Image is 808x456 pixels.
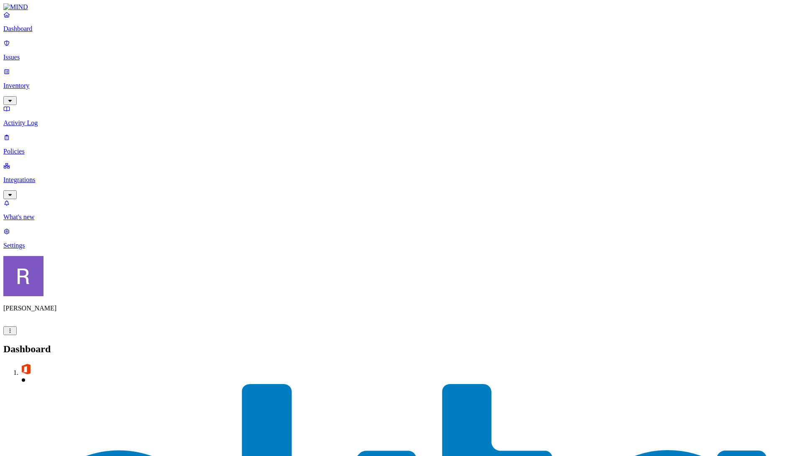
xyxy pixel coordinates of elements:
[3,148,805,155] p: Policies
[20,363,32,375] img: svg%3e
[3,68,805,104] a: Inventory
[3,228,805,249] a: Settings
[3,54,805,61] p: Issues
[3,39,805,61] a: Issues
[3,343,805,355] h2: Dashboard
[3,105,805,127] a: Activity Log
[3,3,805,11] a: MIND
[3,119,805,127] p: Activity Log
[3,3,28,11] img: MIND
[3,25,805,33] p: Dashboard
[3,199,805,221] a: What's new
[3,133,805,155] a: Policies
[3,242,805,249] p: Settings
[3,82,805,90] p: Inventory
[3,213,805,221] p: What's new
[3,305,805,312] p: [PERSON_NAME]
[3,256,43,296] img: Rich Thompson
[3,162,805,198] a: Integrations
[3,11,805,33] a: Dashboard
[3,176,805,184] p: Integrations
